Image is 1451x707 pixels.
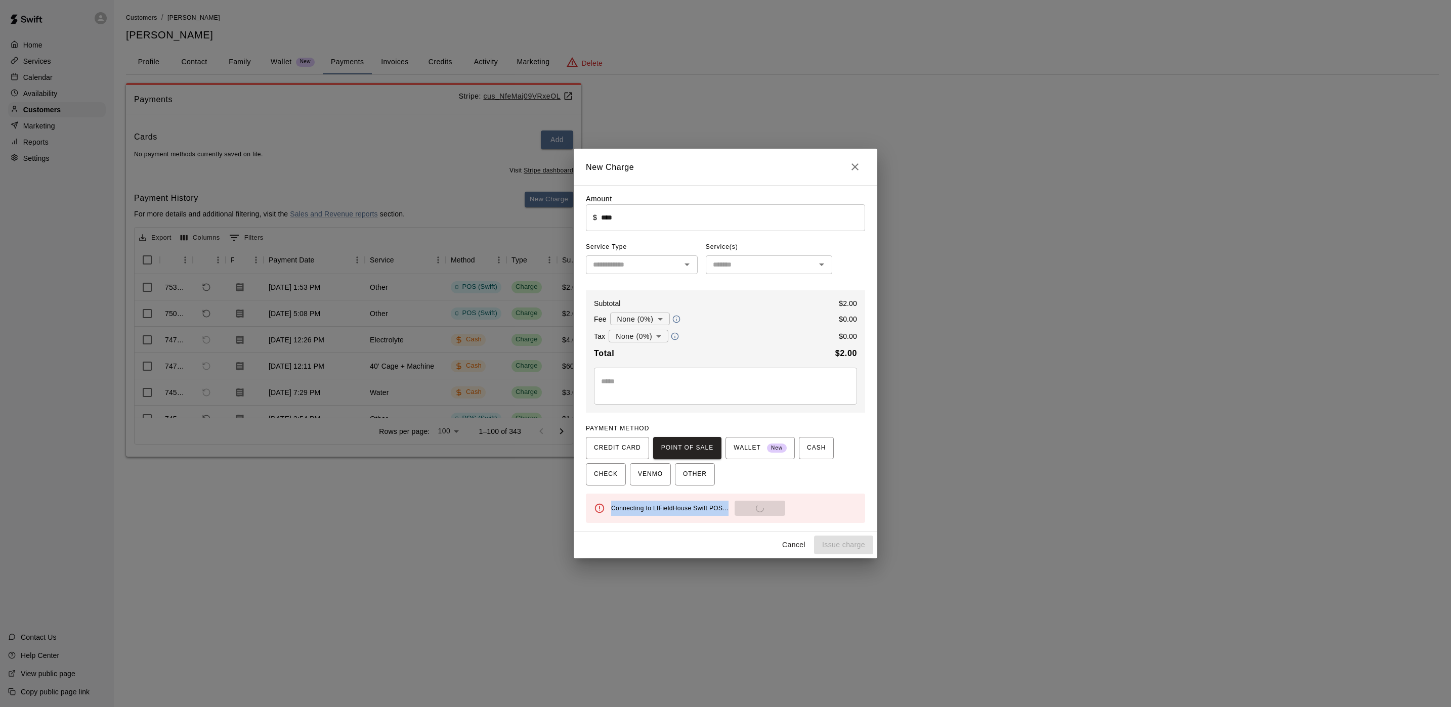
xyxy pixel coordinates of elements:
[839,298,857,308] p: $ 2.00
[839,331,857,341] p: $ 0.00
[815,257,829,272] button: Open
[835,349,857,358] b: $ 2.00
[594,440,641,456] span: CREDIT CARD
[594,298,621,308] p: Subtotal
[630,463,671,485] button: VENMO
[586,437,649,459] button: CREDIT CARD
[594,466,618,482] span: CHECK
[610,310,670,328] div: None (0%)
[683,466,707,482] span: OTHER
[586,195,612,203] label: Amount
[609,327,668,345] div: None (0%)
[586,463,626,485] button: CHECK
[778,536,810,554] button: Cancel
[839,314,857,324] p: $ 0.00
[653,437,721,459] button: POINT OF SALE
[675,463,715,485] button: OTHER
[574,149,877,185] h2: New Charge
[799,437,834,459] button: CASH
[586,425,649,432] span: PAYMENT METHOD
[680,257,694,272] button: Open
[593,212,597,223] p: $
[767,441,787,455] span: New
[586,239,698,255] span: Service Type
[734,440,787,456] span: WALLET
[594,349,614,358] b: Total
[661,440,713,456] span: POINT OF SALE
[845,157,865,177] button: Close
[611,505,729,512] span: Connecting to LIFieldHouse Swift POS...
[638,466,663,482] span: VENMO
[594,314,607,324] p: Fee
[807,440,826,456] span: CASH
[706,239,738,255] span: Service(s)
[725,437,795,459] button: WALLET New
[594,331,605,341] p: Tax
